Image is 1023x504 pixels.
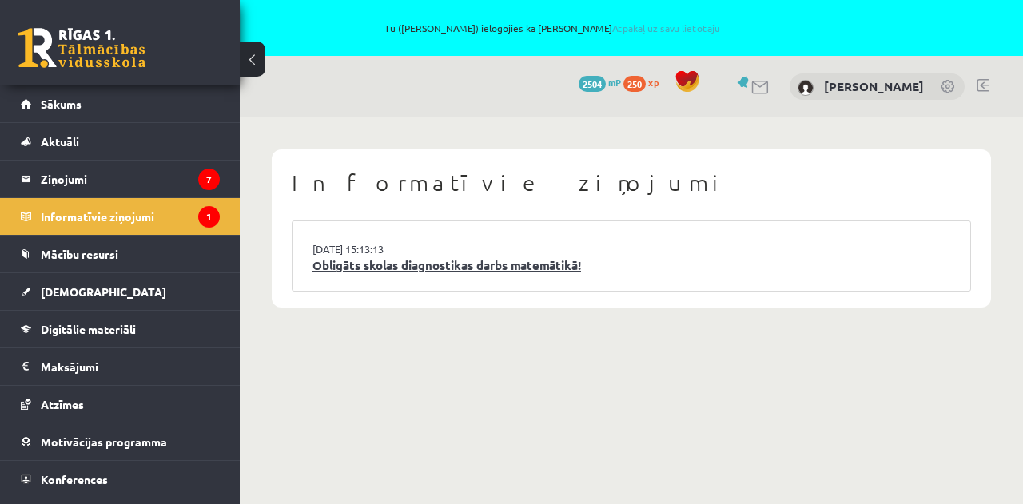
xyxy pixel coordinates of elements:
span: Mācību resursi [41,247,118,261]
span: Sākums [41,97,82,111]
a: Digitālie materiāli [21,311,220,347]
span: Tu ([PERSON_NAME]) ielogojies kā [PERSON_NAME] [184,23,921,33]
a: Rīgas 1. Tālmācības vidusskola [18,28,145,68]
a: Konferences [21,461,220,498]
a: Sākums [21,85,220,122]
a: Obligāts skolas diagnostikas darbs matemātikā! [312,256,950,275]
a: Ziņojumi7 [21,161,220,197]
span: 250 [623,76,646,92]
a: Aktuāli [21,123,220,160]
span: 2504 [579,76,606,92]
a: Motivācijas programma [21,423,220,460]
img: Matīss Liepiņš [798,80,814,96]
span: Digitālie materiāli [41,322,136,336]
span: Konferences [41,472,108,486]
span: [DEMOGRAPHIC_DATA] [41,284,166,299]
h1: Informatīvie ziņojumi [292,169,971,196]
legend: Informatīvie ziņojumi [41,198,220,235]
a: Atpakaļ uz savu lietotāju [612,22,720,34]
span: Atzīmes [41,397,84,411]
a: Maksājumi [21,348,220,385]
a: [DEMOGRAPHIC_DATA] [21,273,220,310]
a: [DATE] 15:13:13 [312,241,432,257]
i: 7 [198,169,220,190]
i: 1 [198,206,220,228]
span: mP [608,76,621,89]
span: xp [648,76,659,89]
a: 250 xp [623,76,667,89]
legend: Ziņojumi [41,161,220,197]
a: 2504 mP [579,76,621,89]
legend: Maksājumi [41,348,220,385]
span: Aktuāli [41,134,79,149]
a: Atzīmes [21,386,220,423]
span: Motivācijas programma [41,435,167,449]
a: [PERSON_NAME] [824,78,924,94]
a: Mācību resursi [21,236,220,272]
a: Informatīvie ziņojumi1 [21,198,220,235]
